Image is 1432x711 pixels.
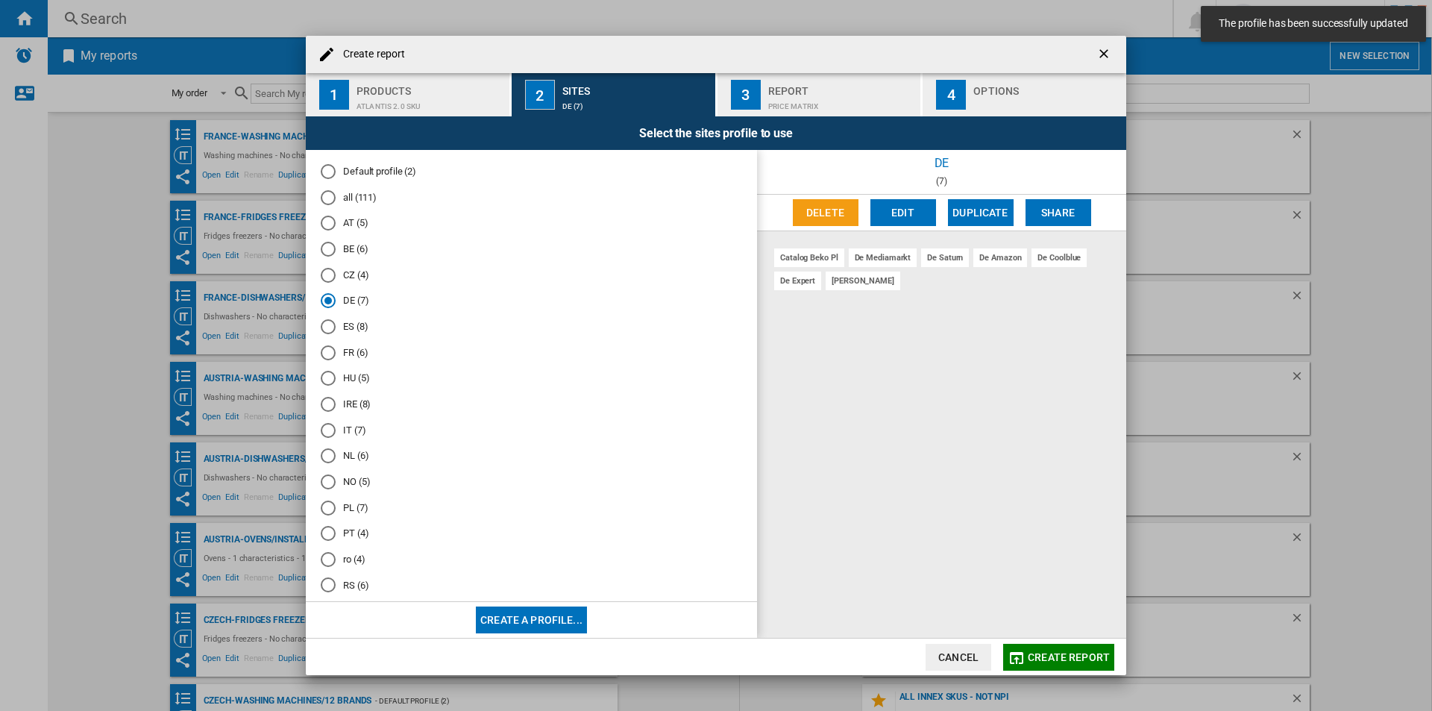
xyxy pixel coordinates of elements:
h4: Create report [336,47,405,62]
div: Report [768,79,915,95]
md-radio-button: PL (7) [321,501,742,515]
div: de amazon [973,248,1027,267]
md-radio-button: IRE (8) [321,398,742,412]
div: Sites [562,79,709,95]
md-radio-button: BE (6) [321,242,742,257]
div: DE [757,150,1126,176]
button: Edit [870,199,936,226]
button: Delete [793,199,858,226]
md-radio-button: CZ (4) [321,268,742,282]
md-radio-button: HU (5) [321,372,742,386]
div: de expert [774,272,821,290]
button: Share [1026,199,1091,226]
div: Select the sites profile to use [306,116,1126,150]
md-radio-button: Default profile (2) [321,165,742,179]
md-radio-button: FR (6) [321,345,742,360]
md-radio-button: NL (6) [321,449,742,463]
div: catalog beko pl [774,248,844,267]
div: [PERSON_NAME] [826,272,900,290]
md-radio-button: RS (6) [321,578,742,592]
md-radio-button: ro (4) [321,553,742,567]
div: (7) [757,176,1126,187]
span: Create report [1028,651,1110,663]
div: de saturn [921,248,969,267]
div: 4 [936,80,966,110]
md-radio-button: IT (7) [321,423,742,437]
md-radio-button: all (111) [321,190,742,204]
div: DE (7) [562,95,709,110]
button: 3 Report Price Matrix [717,73,923,116]
button: 4 Options [923,73,1126,116]
md-radio-button: ES (8) [321,320,742,334]
div: 3 [731,80,761,110]
div: Options [973,79,1120,95]
div: de coolblue [1031,248,1087,267]
md-radio-button: AT (5) [321,216,742,231]
div: Atlantis 2.0 SKU [357,95,503,110]
button: 2 Sites DE (7) [512,73,717,116]
div: Price Matrix [768,95,915,110]
md-radio-button: NO (5) [321,475,742,489]
div: 1 [319,80,349,110]
button: Create a profile... [476,607,587,633]
button: Cancel [926,644,991,671]
div: 2 [525,80,555,110]
button: Create report [1003,644,1114,671]
md-radio-button: PT (4) [321,527,742,541]
span: The profile has been successfully updated [1214,16,1413,31]
div: Products [357,79,503,95]
ng-md-icon: getI18NText('BUTTONS.CLOSE_DIALOG') [1096,46,1114,64]
div: de mediamarkt [849,248,917,267]
button: Duplicate [948,199,1014,226]
button: getI18NText('BUTTONS.CLOSE_DIALOG') [1090,40,1120,69]
button: 1 Products Atlantis 2.0 SKU [306,73,511,116]
md-radio-button: DE (3) [321,294,742,308]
